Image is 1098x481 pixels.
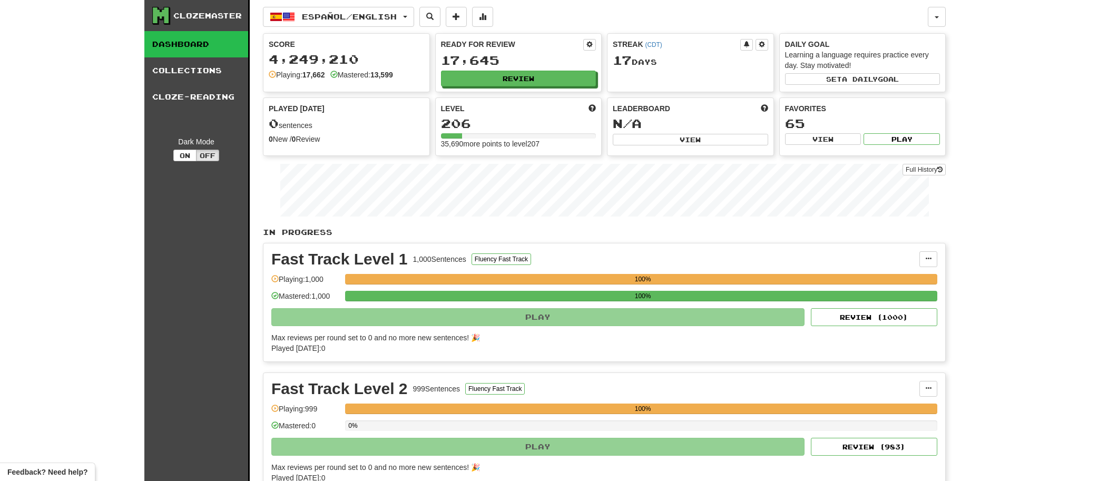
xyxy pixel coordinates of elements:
[785,50,940,71] div: Learning a language requires practice every day. Stay motivated!
[613,116,642,131] span: N/A
[903,164,946,175] a: Full History
[613,134,768,145] button: View
[645,41,662,48] a: (CDT)
[465,383,525,395] button: Fluency Fast Track
[348,404,937,414] div: 100%
[196,150,219,161] button: Off
[441,71,596,86] button: Review
[413,254,466,264] div: 1,000 Sentences
[271,344,325,352] span: Played [DATE]: 0
[413,384,460,394] div: 999 Sentences
[271,274,340,291] div: Playing: 1,000
[446,7,467,27] button: Add sentence to collection
[302,12,397,21] span: Español / English
[472,7,493,27] button: More stats
[864,133,940,145] button: Play
[144,84,248,110] a: Cloze-Reading
[472,253,531,265] button: Fluency Fast Track
[263,227,946,238] p: In Progress
[271,438,805,456] button: Play
[271,251,408,267] div: Fast Track Level 1
[144,57,248,84] a: Collections
[785,133,861,145] button: View
[269,103,325,114] span: Played [DATE]
[173,150,197,161] button: On
[271,381,408,397] div: Fast Track Level 2
[441,103,465,114] span: Level
[144,31,248,57] a: Dashboard
[269,70,325,80] div: Playing:
[7,467,87,477] span: Open feedback widget
[269,116,279,131] span: 0
[785,103,940,114] div: Favorites
[269,39,424,50] div: Score
[761,103,768,114] span: This week in points, UTC
[613,54,768,67] div: Day s
[271,420,340,438] div: Mastered: 0
[613,39,740,50] div: Streak
[330,70,393,80] div: Mastered:
[811,308,937,326] button: Review (1000)
[271,291,340,308] div: Mastered: 1,000
[370,71,393,79] strong: 13,599
[263,7,414,27] button: Español/English
[269,53,424,66] div: 4,249,210
[292,135,296,143] strong: 0
[613,103,670,114] span: Leaderboard
[441,117,596,130] div: 206
[589,103,596,114] span: Score more points to level up
[269,117,424,131] div: sentences
[785,73,940,85] button: Seta dailygoal
[842,75,878,83] span: a daily
[271,462,931,473] div: Max reviews per round set to 0 and no more new sentences! 🎉
[271,332,931,343] div: Max reviews per round set to 0 and no more new sentences! 🎉
[302,71,325,79] strong: 17,662
[613,53,632,67] span: 17
[348,274,937,284] div: 100%
[811,438,937,456] button: Review (983)
[441,54,596,67] div: 17,645
[269,134,424,144] div: New / Review
[785,39,940,50] div: Daily Goal
[441,139,596,149] div: 35,690 more points to level 207
[271,308,805,326] button: Play
[269,135,273,143] strong: 0
[152,136,240,147] div: Dark Mode
[271,404,340,421] div: Playing: 999
[348,291,937,301] div: 100%
[173,11,242,21] div: Clozemaster
[785,117,940,130] div: 65
[419,7,440,27] button: Search sentences
[441,39,584,50] div: Ready for Review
